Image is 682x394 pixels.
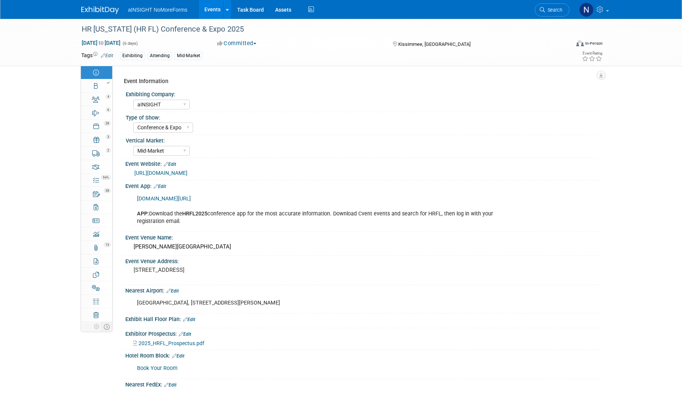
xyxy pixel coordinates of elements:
div: Attending [148,52,172,60]
a: Edit [179,332,191,337]
span: [DATE] [DATE] [81,39,121,46]
img: Nichole Brown [579,3,594,17]
span: 3 [106,135,111,139]
a: Edit [172,353,184,359]
b: HRFL2025 [182,211,207,217]
a: Search [535,3,569,17]
td: Tags [81,52,113,60]
a: 2 [81,147,112,160]
div: Exhibitor Prospectus: [125,328,601,338]
img: ExhibitDay [81,6,119,14]
a: [URL][DOMAIN_NAME] [134,170,187,176]
div: Exhibit Hall Floor Plan: [125,314,601,323]
a: Edit [154,184,166,189]
a: Edit [164,162,176,167]
span: 15 [104,242,111,247]
a: 6 [81,106,112,119]
div: HR [US_STATE] (HR FL) Conference & Expo 2025 [79,23,558,36]
div: Event App: [125,180,601,190]
div: Event Venue Name: [125,232,601,241]
span: 4 [106,94,111,99]
div: Exhibiting [120,52,145,60]
td: Personalize Event Tab Strip [92,322,101,332]
div: Nearest FedEx: [125,379,601,389]
a: 3 [81,133,112,146]
i: Booth reservation complete [107,81,110,84]
span: aINSIGHT NoMoreForms [128,7,187,13]
div: Event Information [124,77,595,85]
pre: [STREET_ADDRESS] [134,267,315,273]
div: Download the conference app for the most accurate information. Download Cvent events and search f... [132,191,510,229]
div: [GEOGRAPHIC_DATA], [STREET_ADDRESS][PERSON_NAME] [132,295,510,311]
b: APP: [137,211,149,217]
span: 58 [104,188,111,193]
span: 28 [104,121,111,126]
span: to [97,40,105,46]
a: 28 [81,120,112,133]
div: [PERSON_NAME][GEOGRAPHIC_DATA] [131,241,595,253]
a: 2025_HRFL_Prospectus.pdf [133,340,204,346]
span: 2025_HRFL_Prospectus.pdf [139,340,204,346]
td: Toggle Event Tabs [101,322,113,332]
div: Nearest Airport: [125,285,601,295]
img: Format-Inperson.png [576,40,584,46]
span: Search [545,7,562,13]
div: Event Venue Address: [125,256,601,265]
span: (6 days) [122,41,138,46]
a: Edit [101,53,113,58]
span: 94% [101,175,111,180]
button: Committed [215,39,259,47]
span: 2 [106,148,111,153]
a: 4 [81,93,112,106]
a: 58 [81,187,112,200]
div: Hotel Room Block: [125,350,601,360]
span: Kissimmee, [GEOGRAPHIC_DATA] [398,41,470,47]
div: Type of Show: [126,112,597,121]
span: 6 [106,108,111,112]
div: Event Format [525,39,603,50]
div: Exhibiting Company: [126,89,597,98]
a: Edit [166,288,179,294]
div: Mid-Market [175,52,202,60]
div: In-Person [585,41,603,46]
a: Edit [164,382,177,388]
div: Event Rating [582,52,602,55]
div: Vertical Market: [126,135,597,144]
a: 94% [81,174,112,187]
div: Event Website: [125,158,601,168]
a: 15 [81,241,112,254]
a: Edit [183,317,195,322]
a: [DOMAIN_NAME][URL] [137,195,191,202]
a: Book Your Room [137,365,178,371]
